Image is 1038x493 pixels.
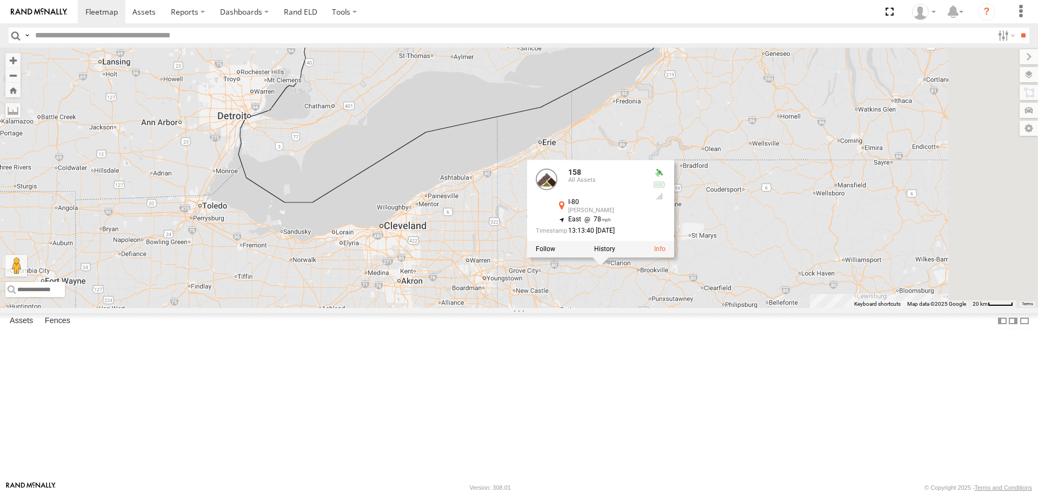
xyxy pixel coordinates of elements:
div: Valid GPS Fix [653,169,666,178]
label: Search Query [23,28,31,43]
label: Measure [5,103,21,118]
div: Date/time of location update [536,228,644,235]
div: No voltage information received from this device. [653,181,666,189]
button: Map Scale: 20 km per 43 pixels [969,300,1016,308]
label: Assets [4,314,38,329]
a: Terms and Conditions [975,484,1032,491]
label: Realtime tracking of Asset [536,246,555,253]
button: Zoom in [5,53,21,68]
a: View Asset Details [654,246,666,253]
button: Drag Pegman onto the map to open Street View [5,255,27,277]
button: Keyboard shortcuts [854,300,901,308]
label: Search Filter Options [994,28,1017,43]
div: Version: 308.01 [470,484,511,491]
div: © Copyright 2025 - [924,484,1032,491]
div: Matthew Trout [908,4,940,20]
label: Map Settings [1020,121,1038,136]
div: All Assets [568,178,644,184]
button: Zoom out [5,68,21,83]
i: ? [978,3,995,21]
a: Visit our Website [6,482,56,493]
div: [PERSON_NAME] [568,208,644,214]
label: Dock Summary Table to the Left [997,313,1008,329]
div: I-80 [568,199,644,206]
img: rand-logo.svg [11,8,67,16]
div: GSM Signal = 4 [653,193,666,201]
a: View Asset Details [536,169,557,190]
label: Dock Summary Table to the Right [1008,313,1019,329]
span: East [568,216,581,224]
label: View Asset History [594,246,615,253]
label: Hide Summary Table [1019,313,1030,329]
button: Zoom Home [5,83,21,97]
span: Map data ©2025 Google [907,301,966,307]
span: 78 [581,216,611,224]
a: Terms (opens in new tab) [1022,301,1033,306]
span: 20 km [973,301,988,307]
a: 158 [568,168,581,177]
label: Fences [39,314,76,329]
